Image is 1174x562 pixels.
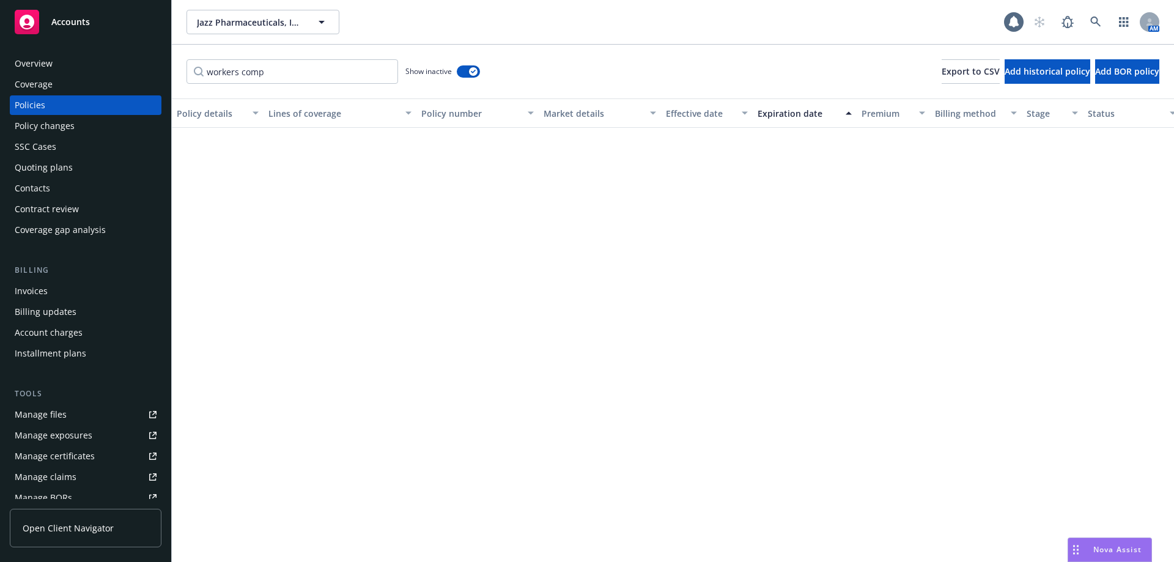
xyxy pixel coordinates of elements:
[15,405,67,424] div: Manage files
[1088,107,1162,120] div: Status
[10,95,161,115] a: Policies
[15,426,92,445] div: Manage exposures
[186,59,398,84] input: Filter by keyword...
[10,75,161,94] a: Coverage
[10,405,161,424] a: Manage files
[15,179,50,198] div: Contacts
[10,344,161,363] a: Installment plans
[10,199,161,219] a: Contract review
[10,488,161,508] a: Manage BORs
[15,220,106,240] div: Coverage gap analysis
[10,388,161,400] div: Tools
[1055,10,1080,34] a: Report a Bug
[1022,98,1083,128] button: Stage
[10,281,161,301] a: Invoices
[10,137,161,157] a: SSC Cases
[1095,65,1159,77] span: Add BOR policy
[416,98,539,128] button: Policy number
[10,116,161,136] a: Policy changes
[10,54,161,73] a: Overview
[666,107,734,120] div: Effective date
[1027,10,1052,34] a: Start snowing
[1068,538,1152,562] button: Nova Assist
[15,54,53,73] div: Overview
[197,16,303,29] span: Jazz Pharmaceuticals, Inc.
[1112,10,1136,34] a: Switch app
[10,426,161,445] a: Manage exposures
[10,302,161,322] a: Billing updates
[942,59,1000,84] button: Export to CSV
[15,446,95,466] div: Manage certificates
[10,179,161,198] a: Contacts
[857,98,930,128] button: Premium
[177,107,245,120] div: Policy details
[23,522,114,534] span: Open Client Navigator
[10,158,161,177] a: Quoting plans
[15,302,76,322] div: Billing updates
[15,488,72,508] div: Manage BORs
[264,98,416,128] button: Lines of coverage
[862,107,912,120] div: Premium
[15,137,56,157] div: SSC Cases
[15,158,73,177] div: Quoting plans
[15,199,79,219] div: Contract review
[421,107,520,120] div: Policy number
[268,107,398,120] div: Lines of coverage
[172,98,264,128] button: Policy details
[1068,538,1084,561] div: Drag to move
[1084,10,1108,34] a: Search
[1093,544,1142,555] span: Nova Assist
[10,446,161,466] a: Manage certificates
[10,467,161,487] a: Manage claims
[15,75,53,94] div: Coverage
[1095,59,1159,84] button: Add BOR policy
[10,220,161,240] a: Coverage gap analysis
[753,98,857,128] button: Expiration date
[15,95,45,115] div: Policies
[935,107,1003,120] div: Billing method
[15,323,83,342] div: Account charges
[942,65,1000,77] span: Export to CSV
[15,344,86,363] div: Installment plans
[15,467,76,487] div: Manage claims
[1027,107,1065,120] div: Stage
[930,98,1022,128] button: Billing method
[15,116,75,136] div: Policy changes
[758,107,838,120] div: Expiration date
[51,17,90,27] span: Accounts
[15,281,48,301] div: Invoices
[544,107,643,120] div: Market details
[10,264,161,276] div: Billing
[539,98,661,128] button: Market details
[10,323,161,342] a: Account charges
[661,98,753,128] button: Effective date
[1005,59,1090,84] button: Add historical policy
[1005,65,1090,77] span: Add historical policy
[10,5,161,39] a: Accounts
[405,66,452,76] span: Show inactive
[186,10,339,34] button: Jazz Pharmaceuticals, Inc.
